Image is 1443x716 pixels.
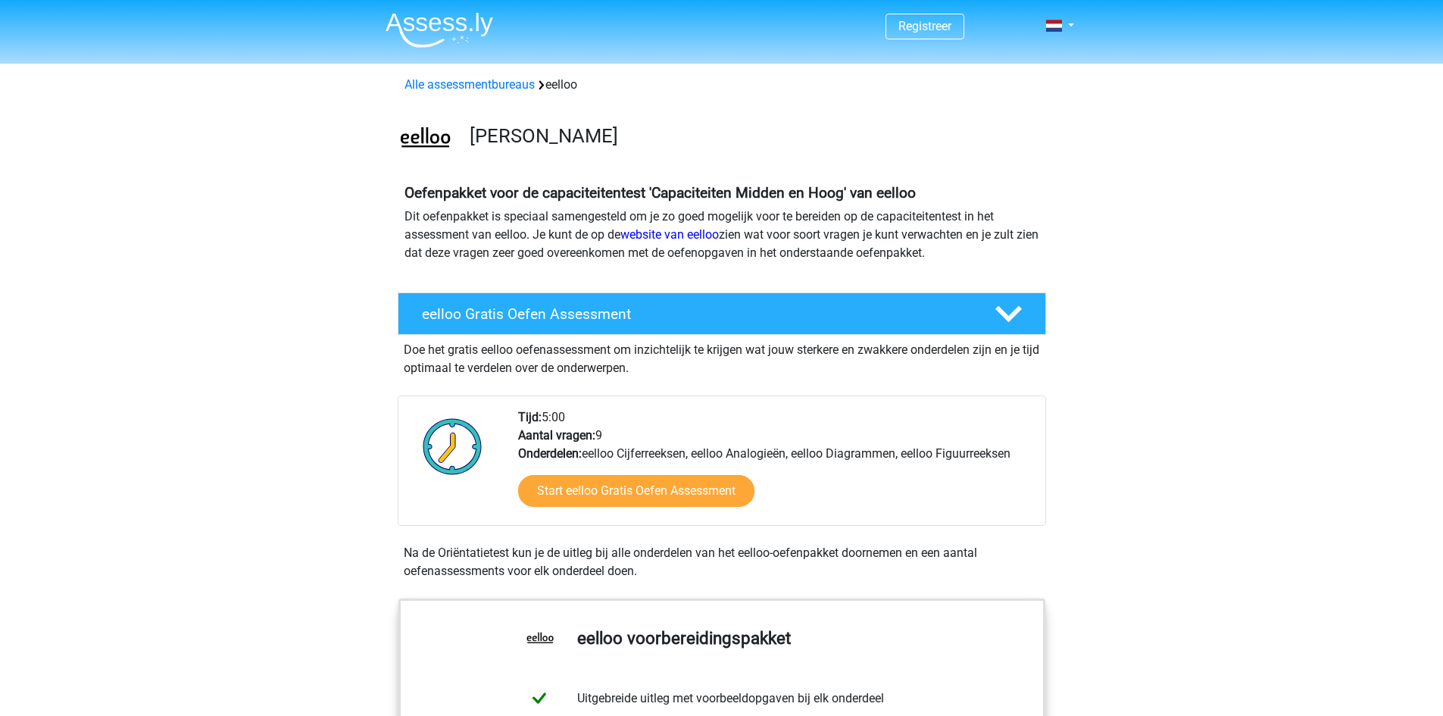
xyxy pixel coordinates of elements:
img: Klok [414,408,491,484]
div: eelloo [398,76,1045,94]
a: eelloo Gratis Oefen Assessment [392,292,1052,335]
b: Oefenpakket voor de capaciteitentest 'Capaciteiten Midden en Hoog' van eelloo [404,184,916,202]
a: Registreer [898,19,951,33]
div: Na de Oriëntatietest kun je de uitleg bij alle onderdelen van het eelloo-oefenpakket doornemen en... [398,544,1046,580]
img: Assessly [386,12,493,48]
a: Start eelloo Gratis Oefen Assessment [518,475,754,507]
b: Tijd: [518,410,542,424]
p: Dit oefenpakket is speciaal samengesteld om je zo goed mogelijk voor te bereiden op de capaciteit... [404,208,1039,262]
h4: eelloo Gratis Oefen Assessment [422,305,970,323]
img: eelloo.png [398,112,452,166]
a: Alle assessmentbureaus [404,77,535,92]
div: Doe het gratis eelloo oefenassessment om inzichtelijk te krijgen wat jouw sterkere en zwakkere on... [398,335,1046,377]
b: Aantal vragen: [518,428,595,442]
div: 5:00 9 eelloo Cijferreeksen, eelloo Analogieën, eelloo Diagrammen, eelloo Figuurreeksen [507,408,1045,525]
h3: [PERSON_NAME] [470,124,1034,148]
a: website van eelloo [620,227,719,242]
b: Onderdelen: [518,446,582,461]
